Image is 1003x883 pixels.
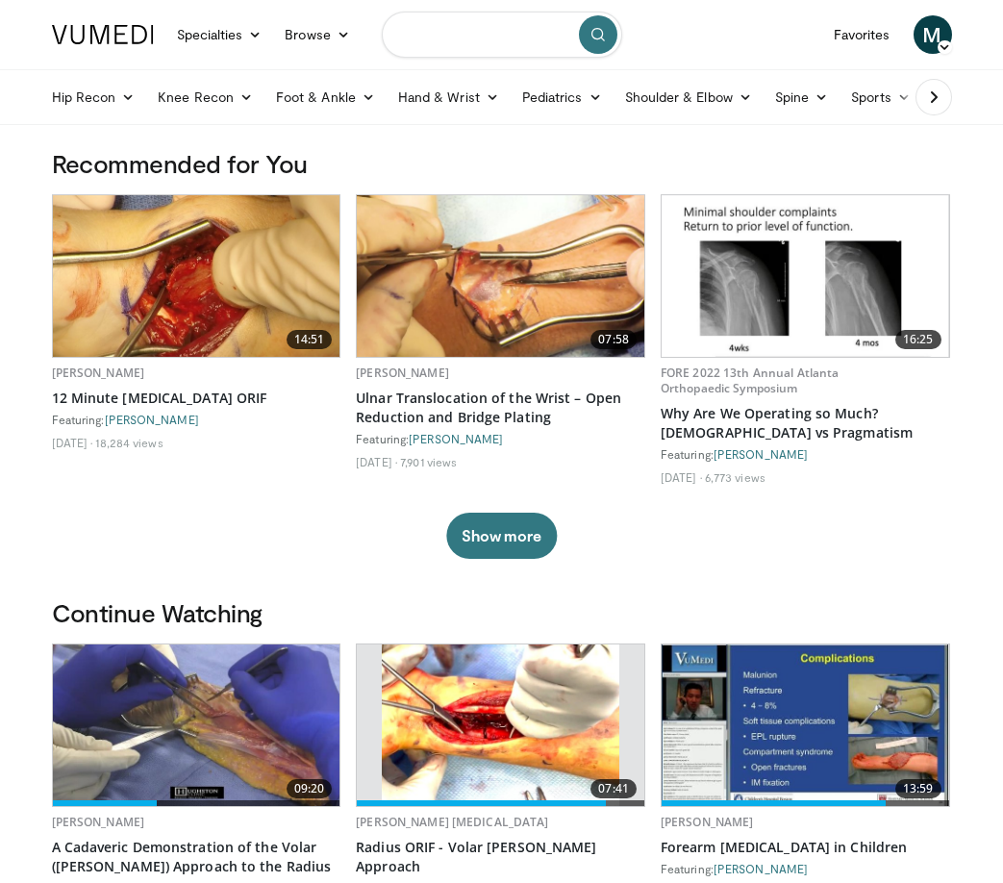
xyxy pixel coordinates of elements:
[105,413,199,426] a: [PERSON_NAME]
[895,330,941,349] span: 16:25
[52,412,341,427] div: Featuring:
[387,78,511,116] a: Hand & Wrist
[662,195,948,357] img: 99079dcb-b67f-40ef-8516-3995f3d1d7db.620x360_q85_upscale.jpg
[356,814,548,830] a: [PERSON_NAME] [MEDICAL_DATA]
[661,469,702,485] li: [DATE]
[40,78,147,116] a: Hip Recon
[52,365,145,381] a: [PERSON_NAME]
[287,779,333,798] span: 09:20
[822,15,902,54] a: Favorites
[356,838,645,876] a: Radius ORIF - Volar [PERSON_NAME] Approach
[146,78,264,116] a: Knee Recon
[165,15,274,54] a: Specialties
[409,432,503,445] a: [PERSON_NAME]
[52,435,93,450] li: [DATE]
[52,148,952,179] h3: Recommended for You
[382,12,622,58] input: Search topics, interventions
[914,15,952,54] a: M
[614,78,764,116] a: Shoulder & Elbow
[714,862,808,875] a: [PERSON_NAME]
[840,78,922,116] a: Sports
[357,644,644,806] a: 07:41
[264,78,387,116] a: Foot & Ankle
[53,195,339,357] img: 99621ec1-f93f-4954-926a-d628ad4370b3.jpg.620x360_q85_upscale.jpg
[52,389,341,408] a: 12 Minute [MEDICAL_DATA] ORIF
[662,195,949,357] a: 16:25
[53,644,339,806] img: 4795469e-eecd-4402-b426-6ee9ecba9996.620x360_q85_upscale.jpg
[661,838,950,857] a: Forearm [MEDICAL_DATA] in Children
[661,861,950,876] div: Featuring:
[52,25,154,44] img: VuMedi Logo
[273,15,362,54] a: Browse
[446,513,557,559] button: Show more
[714,447,808,461] a: [PERSON_NAME]
[661,404,950,442] a: Why Are We Operating so Much? [DEMOGRAPHIC_DATA] vs Pragmatism
[287,330,333,349] span: 14:51
[662,644,948,806] img: 106fcc76-bb83-4fb1-90fe-7ccb0f2faf6a.620x360_q85_upscale.jpg
[382,644,619,806] img: 0bb94230-a1db-477a-a18a-538924f8b4e5.620x360_q85_upscale.jpg
[662,644,949,806] a: 13:59
[661,365,839,396] a: FORE 2022 13th Annual Atlanta Orthopaedic Symposium
[661,814,754,830] a: [PERSON_NAME]
[895,779,941,798] span: 13:59
[590,779,637,798] span: 07:41
[53,195,340,357] a: 14:51
[764,78,840,116] a: Spine
[661,446,950,462] div: Featuring:
[511,78,614,116] a: Pediatrics
[95,435,163,450] li: 18,284 views
[52,597,952,628] h3: Continue Watching
[400,454,457,469] li: 7,901 views
[356,365,449,381] a: [PERSON_NAME]
[356,454,397,469] li: [DATE]
[356,389,645,427] a: Ulnar Translocation of the Wrist – Open Reduction and Bridge Plating
[590,330,637,349] span: 07:58
[357,195,644,357] a: 07:58
[53,644,340,806] a: 09:20
[356,431,645,446] div: Featuring:
[52,838,341,876] a: A Cadaveric Demonstration of the Volar ([PERSON_NAME]) Approach to the Radius
[52,814,145,830] a: [PERSON_NAME]
[357,195,643,357] img: 80c898ec-831a-42b7-be05-3ed5b3dfa407.620x360_q85_upscale.jpg
[705,469,765,485] li: 6,773 views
